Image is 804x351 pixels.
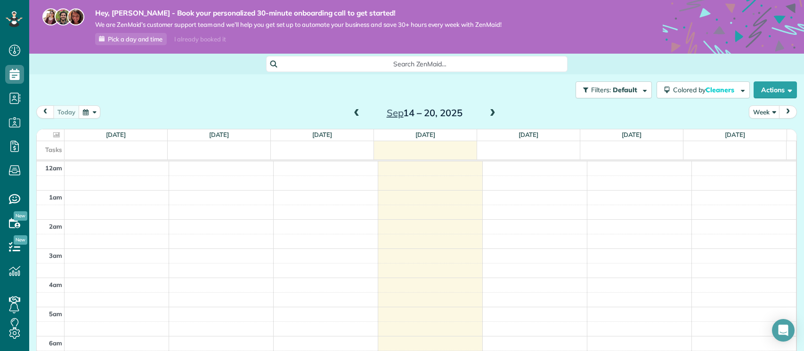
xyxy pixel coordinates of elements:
span: 1am [49,193,62,201]
button: Week [749,105,780,118]
button: Colored byCleaners [657,81,750,98]
button: next [779,105,797,118]
a: [DATE] [312,131,333,138]
span: Filters: [591,86,611,94]
a: [DATE] [725,131,745,138]
a: [DATE] [519,131,539,138]
a: [DATE] [415,131,436,138]
span: Pick a day and time [108,35,162,43]
a: Pick a day and time [95,33,167,45]
a: [DATE] [622,131,642,138]
span: 2am [49,223,62,230]
div: I already booked it [169,33,231,45]
span: Tasks [45,146,62,153]
strong: Hey, [PERSON_NAME] - Book your personalized 30-minute onboarding call to get started! [95,8,502,18]
span: Sep [387,107,404,119]
span: We are ZenMaid’s customer support team and we’ll help you get set up to automate your business an... [95,21,502,29]
a: [DATE] [209,131,229,138]
span: Default [613,86,638,94]
button: Actions [754,81,797,98]
span: New [14,211,27,221]
button: today [53,105,80,118]
img: michelle-19f622bdf1676172e81f8f8fba1fb50e276960ebfe0243fe18214015130c80e4.jpg [67,8,84,25]
a: Filters: Default [571,81,652,98]
img: jorge-587dff0eeaa6aab1f244e6dc62b8924c3b6ad411094392a53c71c6c4a576187d.jpg [55,8,72,25]
span: Cleaners [706,86,736,94]
span: 3am [49,252,62,259]
span: 4am [49,281,62,288]
img: maria-72a9807cf96188c08ef61303f053569d2e2a8a1cde33d635c8a3ac13582a053d.jpg [42,8,59,25]
span: Colored by [673,86,738,94]
span: 6am [49,339,62,347]
span: 12am [45,164,62,172]
h2: 14 – 20, 2025 [365,108,483,118]
button: prev [36,105,54,118]
span: New [14,235,27,245]
div: Open Intercom Messenger [772,319,795,342]
button: Filters: Default [576,81,652,98]
a: [DATE] [106,131,126,138]
span: 5am [49,310,62,318]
